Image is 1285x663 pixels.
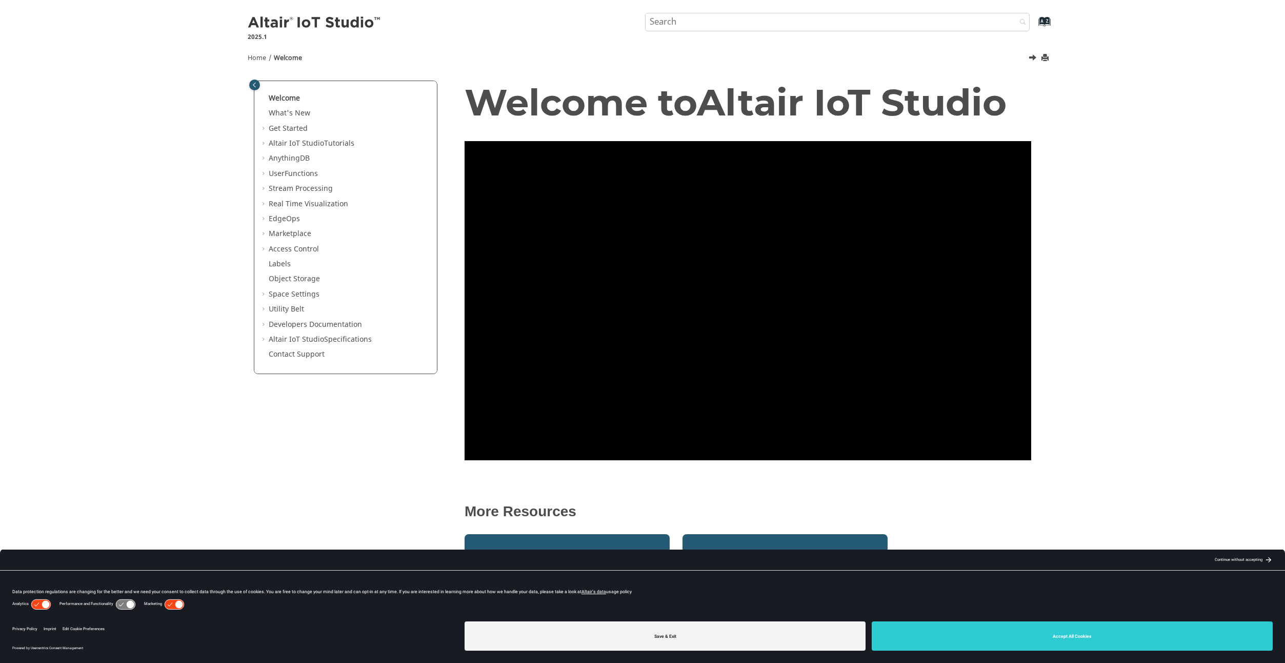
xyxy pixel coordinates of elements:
[269,199,348,209] a: Real Time Visualization
[248,53,266,63] a: Home
[260,169,269,179] span: Expand UserFunctions
[260,304,269,315] span: Expand Utility Belt
[269,168,318,179] a: UserFunctions
[260,199,269,209] span: Expand Real Time Visualization
[645,13,1030,31] input: Search query
[260,153,269,164] span: Expand AnythingDB
[260,335,269,345] span: Expand Altair IoT StudioSpecifications
[465,503,1031,520] p: More Resources
[260,289,269,300] span: Expand Space Settings
[285,168,318,179] span: Functions
[1006,13,1035,33] button: Search
[260,124,269,134] span: Expand Get Started
[269,304,304,315] a: Utility Belt
[269,259,291,269] a: Labels
[465,82,1031,123] h1: Welcome to
[248,15,382,31] img: Altair IoT Studio
[269,183,333,194] a: Stream Processing
[269,153,310,164] a: AnythingDB
[465,534,670,575] a: Altair One
[260,320,269,330] span: Expand Developers Documentation
[260,184,269,194] span: Expand Stream Processing
[1030,53,1038,65] a: Next topic: What's New
[269,93,300,104] a: Welcome
[260,214,269,224] span: Expand EdgeOps
[269,213,300,224] a: EdgeOps
[269,138,354,149] a: Altair IoT StudioTutorials
[269,228,311,239] a: Marketplace
[682,534,888,575] a: Altair Community
[269,244,319,255] a: Access Control
[269,349,325,360] a: Contact Support
[260,244,269,255] span: Expand Access Control
[274,53,302,63] a: Welcome
[248,32,382,42] p: 2025.1
[1042,51,1050,65] button: Print this page
[232,44,1053,68] nav: Tools
[249,80,260,90] button: Toggle publishing table of content
[269,274,320,284] a: Object Storage
[260,229,269,239] span: Expand Marketplace
[1022,21,1045,32] a: Go to index terms page
[269,138,324,149] span: Altair IoT Studio
[269,334,324,345] span: Altair IoT Studio
[260,93,431,360] ul: Table of Contents
[269,319,362,330] a: Developers Documentation
[697,80,1007,125] span: Altair IoT Studio
[269,108,310,119] a: What's New
[269,123,308,134] a: Get Started
[260,139,269,149] span: Expand Altair IoT StudioTutorials
[269,289,319,300] a: Space Settings
[269,334,372,345] a: Altair IoT StudioSpecifications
